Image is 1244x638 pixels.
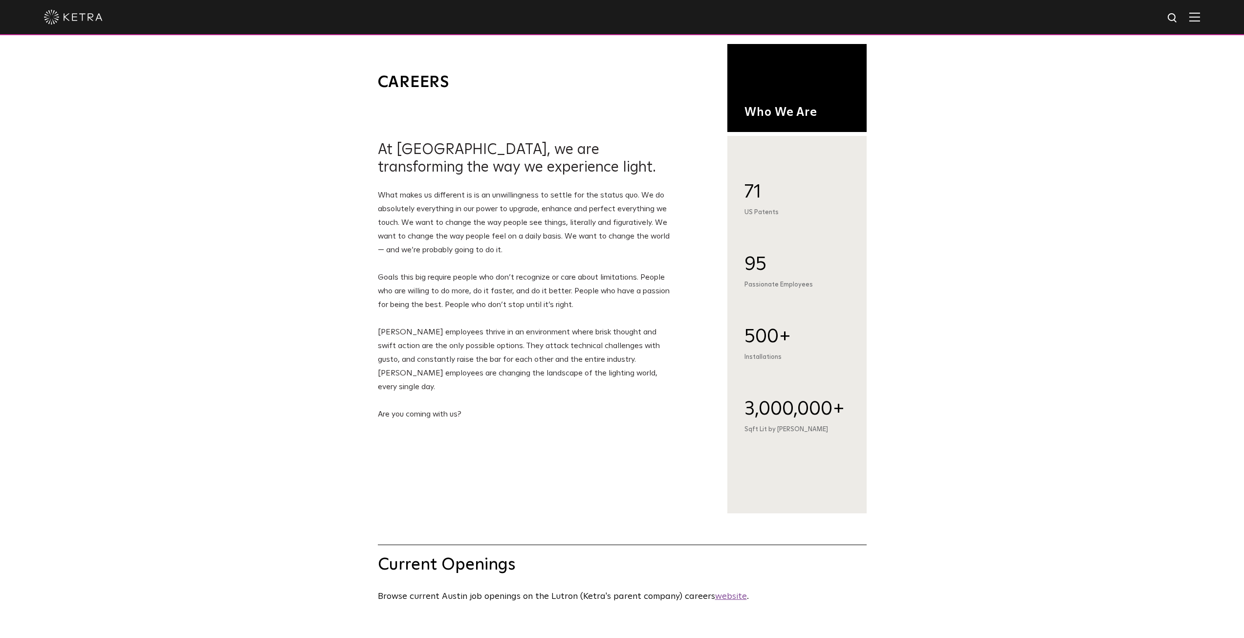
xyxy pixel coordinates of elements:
img: Hamburger%20Nav.svg [1189,12,1200,22]
div: 95 [744,252,849,276]
div: 500+ [744,325,849,348]
h1: Current Openings [378,545,867,575]
div: Sqft Lit by [PERSON_NAME] [744,426,849,434]
div: Installations [744,353,849,361]
p: Goals this big require people who don’t recognize or care about limitations. People who are willi... [378,270,676,311]
p: Are you coming with us? [378,407,676,421]
img: ketra-logo-2019-white [44,10,103,24]
p: [PERSON_NAME] employees thrive in an environment where brisk thought and swift action are the onl... [378,325,676,394]
img: search icon [1167,12,1179,24]
h1: Careers [378,73,676,92]
h1: Who We Are [744,106,849,120]
div: Passionate Employees [744,281,849,289]
h2: At [GEOGRAPHIC_DATA], we are transforming the way we experience light. [378,137,676,176]
a: website [715,592,747,601]
div: 3,000,000+ [744,397,849,420]
p: What makes us different is is an unwillingness to settle for the status quo. We do absolutely eve... [378,188,676,257]
div: US Patents [744,209,849,217]
div: 71 [744,180,849,203]
span: Browse current Austin job openings on the Lutron (Ketra's parent company) careers . [378,592,749,601]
